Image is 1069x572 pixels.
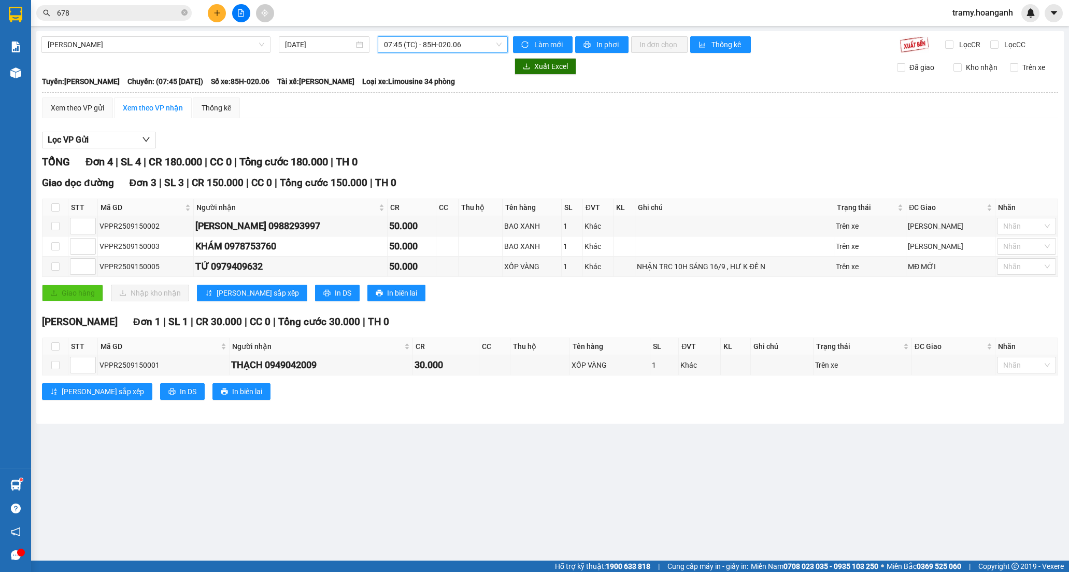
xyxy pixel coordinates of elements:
span: Người nhận [232,341,403,352]
button: printerIn biên lai [367,285,425,301]
button: aim [256,4,274,22]
span: Đã giao [905,62,938,73]
div: VPPR2509150005 [99,261,192,272]
span: sort-ascending [205,289,212,298]
span: | [363,316,365,328]
img: icon-new-feature [1026,8,1035,18]
span: | [234,156,237,168]
div: 1 [563,220,581,232]
span: CR 150.000 [192,177,244,189]
span: printer [376,289,383,298]
span: | [370,177,373,189]
th: Thu hộ [510,338,570,355]
span: Làm mới [534,39,564,50]
button: printerIn DS [160,383,205,400]
button: uploadGiao hàng [42,285,103,301]
span: question-circle [11,504,21,513]
button: printerIn DS [315,285,360,301]
span: sync [521,41,530,49]
span: printer [168,388,176,396]
div: VPPR2509150001 [99,359,227,371]
div: VPPR2509150003 [99,241,192,252]
span: | [331,156,333,168]
div: Khác [585,220,611,232]
th: SL [562,199,583,216]
th: Tên hàng [570,338,650,355]
span: copyright [1011,563,1019,570]
span: Lọc CR [955,39,982,50]
td: VPPR2509150005 [98,257,194,277]
span: Kho nhận [962,62,1002,73]
span: SL 4 [121,156,141,168]
span: | [245,316,247,328]
input: Tìm tên, số ĐT hoặc mã đơn [57,7,179,19]
div: KHÁM 0978753760 [195,239,386,254]
span: In DS [180,386,196,397]
span: Loại xe: Limousine 34 phòng [362,76,455,87]
div: Xem theo VP gửi [51,102,104,114]
button: syncLàm mới [513,36,573,53]
span: Mã GD [101,202,183,213]
span: caret-down [1049,8,1059,18]
span: 07:45 (TC) - 85H-020.06 [384,37,502,52]
b: Tuyến: [PERSON_NAME] [42,77,120,86]
th: Ghi chú [751,338,814,355]
img: warehouse-icon [10,67,21,78]
span: download [523,63,530,71]
span: printer [583,41,592,49]
span: Trên xe [1018,62,1049,73]
span: Đơn 4 [85,156,113,168]
button: printerIn phơi [575,36,629,53]
span: Miền Bắc [887,561,961,572]
img: 9k= [900,36,929,53]
div: Trên xe [836,241,904,252]
div: 50.000 [389,239,434,254]
button: downloadNhập kho nhận [111,285,189,301]
div: BAO XANH [504,241,560,252]
div: Khác [585,261,611,272]
div: 1 [652,359,677,371]
img: logo-vxr [9,7,22,22]
div: Khác [680,359,719,371]
div: [PERSON_NAME] 0988293997 [195,219,386,233]
span: | [273,316,276,328]
span: Trạng thái [837,202,895,213]
td: VPPR2509150001 [98,355,230,375]
div: MĐ MỚI [908,261,993,272]
span: Đơn 3 [130,177,157,189]
img: solution-icon [10,41,21,52]
span: CC 0 [250,316,270,328]
span: [PERSON_NAME] [42,316,118,328]
span: notification [11,527,21,537]
span: | [246,177,249,189]
input: 15/09/2025 [285,39,354,50]
th: STT [68,338,98,355]
th: KL [614,199,635,216]
button: bar-chartThống kê [690,36,751,53]
button: downloadXuất Excel [515,58,576,75]
span: CR 180.000 [149,156,202,168]
span: Xuất Excel [534,61,568,72]
div: Nhãn [998,341,1055,352]
button: Lọc VP Gửi [42,132,156,148]
span: ĐC Giao [909,202,985,213]
span: | [163,316,166,328]
th: ĐVT [583,199,614,216]
span: printer [323,289,331,298]
button: plus [208,4,226,22]
span: Giao dọc đường [42,177,114,189]
div: Khác [585,241,611,252]
span: Người nhận [196,202,377,213]
span: aim [261,9,268,17]
span: message [11,550,21,560]
span: bar-chart [699,41,707,49]
button: sort-ascending[PERSON_NAME] sắp xếp [197,285,307,301]
div: 1 [563,261,581,272]
button: In đơn chọn [631,36,688,53]
div: [PERSON_NAME] [908,220,993,232]
span: Lọc CC [1000,39,1027,50]
span: Thống kê [711,39,743,50]
span: Hỗ trợ kỹ thuật: [555,561,650,572]
button: caret-down [1045,4,1063,22]
span: tramy.hoanganh [944,6,1021,19]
